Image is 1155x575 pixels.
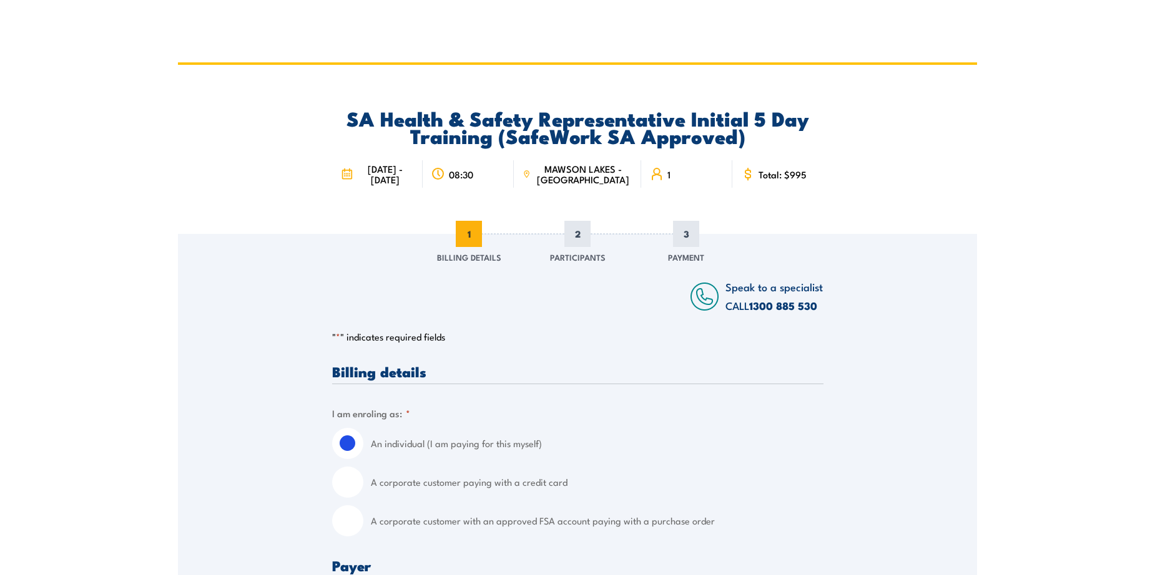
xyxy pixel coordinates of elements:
[759,169,807,180] span: Total: $995
[356,163,415,185] span: [DATE] - [DATE]
[667,169,671,180] span: 1
[332,558,823,573] h3: Payer
[673,221,699,247] span: 3
[332,364,823,379] h3: Billing details
[725,279,823,313] span: Speak to a specialist CALL
[564,221,591,247] span: 2
[371,466,823,498] label: A corporate customer paying with a credit card
[456,221,482,247] span: 1
[371,428,823,459] label: An individual (I am paying for this myself)
[437,251,501,263] span: Billing Details
[534,163,632,185] span: MAWSON LAKES - [GEOGRAPHIC_DATA]
[332,406,410,420] legend: I am enroling as:
[371,505,823,536] label: A corporate customer with an approved FSA account paying with a purchase order
[449,169,473,180] span: 08:30
[332,109,823,144] h2: SA Health & Safety Representative Initial 5 Day Training (SafeWork SA Approved)
[668,251,704,263] span: Payment
[332,331,823,343] p: " " indicates required fields
[550,251,606,263] span: Participants
[749,297,817,314] a: 1300 885 530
